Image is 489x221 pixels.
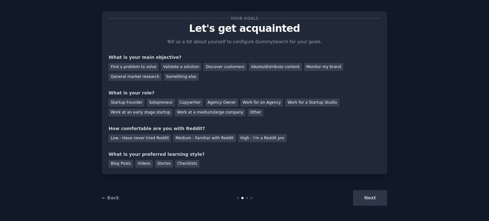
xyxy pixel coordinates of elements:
[173,134,236,142] div: Medium - Familiar with Reddit
[177,99,203,107] div: Copywriter
[102,195,119,200] a: ← Back
[203,63,246,71] div: Discover customers
[109,160,133,168] div: Blog Posts
[109,63,159,71] div: Find a problem to solve
[109,151,380,158] div: What is your preferred learning style?
[164,73,199,81] div: Something else
[164,38,325,45] p: Tell us a bit about yourself to configure GummySearch for your goals.
[240,99,283,107] div: Work for an Agency
[109,125,380,132] div: How comfortable are you with Reddit?
[238,134,287,142] div: High - I'm a Reddit pro
[135,160,153,168] div: Videos
[175,109,245,117] div: Work at a medium/large company
[109,54,380,61] div: What is your main objective?
[109,109,173,117] div: Work at an early stage startup
[109,23,380,34] p: Let's get acquainted
[147,99,175,107] div: Solopreneur
[175,160,199,168] div: Checklists
[285,99,339,107] div: Work for a Startup Studio
[109,90,380,96] div: What is your role?
[205,99,238,107] div: Agency Owner
[161,63,201,71] div: Validate a solution
[155,160,173,168] div: Stories
[109,134,171,142] div: Low - Have never tried Reddit
[248,109,263,117] div: Other
[249,63,302,71] div: Ideate/distribute content
[229,15,260,22] span: Your goals
[304,63,343,71] div: Monitor my brand
[109,99,145,107] div: Startup Founder
[109,73,162,81] div: General market research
